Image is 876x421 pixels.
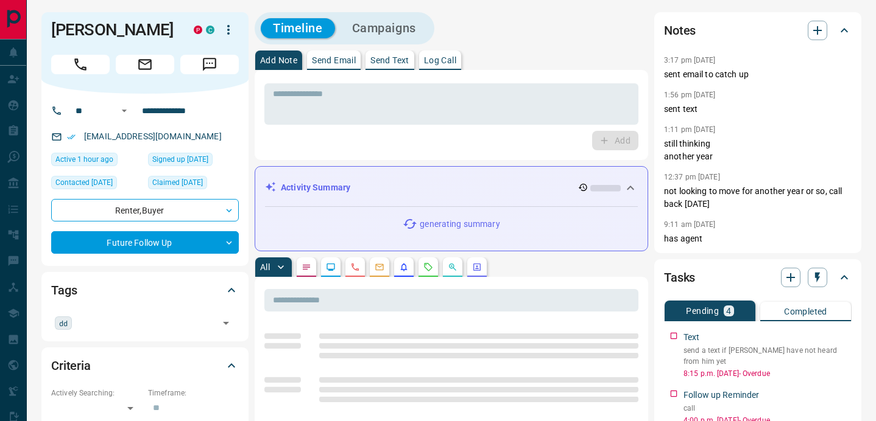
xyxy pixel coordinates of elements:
span: Active 1 hour ago [55,153,113,165]
p: Activity Summary [281,181,350,194]
svg: Agent Actions [472,262,482,272]
p: not looking to move for another year or so, call back [DATE] [664,185,852,211]
div: Sun Oct 12 2025 [51,153,142,170]
div: Criteria [51,351,239,380]
svg: Calls [350,262,360,272]
p: Send Email [312,56,356,64]
div: Notes [664,16,852,45]
span: Call [51,55,110,74]
div: Renter , Buyer [51,199,239,221]
p: 3:17 pm [DATE] [664,56,716,64]
p: 4 [726,307,731,315]
svg: Lead Browsing Activity [326,262,336,272]
p: Follow up Reminder [683,389,759,402]
p: Actively Searching: [51,388,142,398]
span: Signed up [DATE] [152,153,208,165]
p: sent text [664,103,852,116]
p: Send Text [370,56,409,64]
p: Log Call [424,56,456,64]
button: Open [117,103,132,118]
p: 12:37 pm [DATE] [664,173,720,181]
svg: Email Verified [67,133,76,141]
p: 1:11 pm [DATE] [664,125,716,134]
div: condos.ca [206,26,214,34]
svg: Emails [375,262,384,272]
span: Message [180,55,239,74]
p: All [260,263,270,271]
div: Sat Dec 26 2020 [148,153,239,170]
button: Open [217,315,235,332]
svg: Opportunities [448,262,457,272]
h2: Criteria [51,356,91,375]
h1: [PERSON_NAME] [51,20,175,40]
p: Add Note [260,56,297,64]
button: Campaigns [340,18,428,38]
p: sent email to catch up [664,68,852,81]
div: Tasks [664,263,852,292]
span: dd [59,317,68,329]
span: Claimed [DATE] [152,176,203,189]
span: Email [116,55,174,74]
div: Future Follow Up [51,231,239,254]
button: Timeline [261,18,335,38]
div: Tags [51,276,239,305]
p: Pending [686,307,719,315]
svg: Requests [423,262,433,272]
p: 1:56 pm [DATE] [664,91,716,99]
p: Text [683,331,700,344]
svg: Notes [302,262,311,272]
p: 9:11 am [DATE] [664,220,716,229]
div: Sat Dec 26 2020 [148,176,239,193]
p: Timeframe: [148,388,239,398]
p: has agent [664,232,852,245]
span: Contacted [DATE] [55,176,113,189]
h2: Tags [51,280,77,300]
h2: Notes [664,21,696,40]
p: call [683,403,852,414]
p: Completed [784,307,827,316]
a: [EMAIL_ADDRESS][DOMAIN_NAME] [84,131,222,141]
p: still thinking another year [664,137,852,163]
div: property.ca [194,26,202,34]
div: Activity Summary [265,176,638,199]
p: generating summary [420,218,500,231]
p: 8:15 p.m. [DATE] - Overdue [683,368,852,379]
h2: Tasks [664,268,695,287]
div: Wed Jul 09 2025 [51,176,142,193]
p: send a text if [PERSON_NAME] have not heard from him yet [683,345,852,367]
svg: Listing Alerts [399,262,409,272]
